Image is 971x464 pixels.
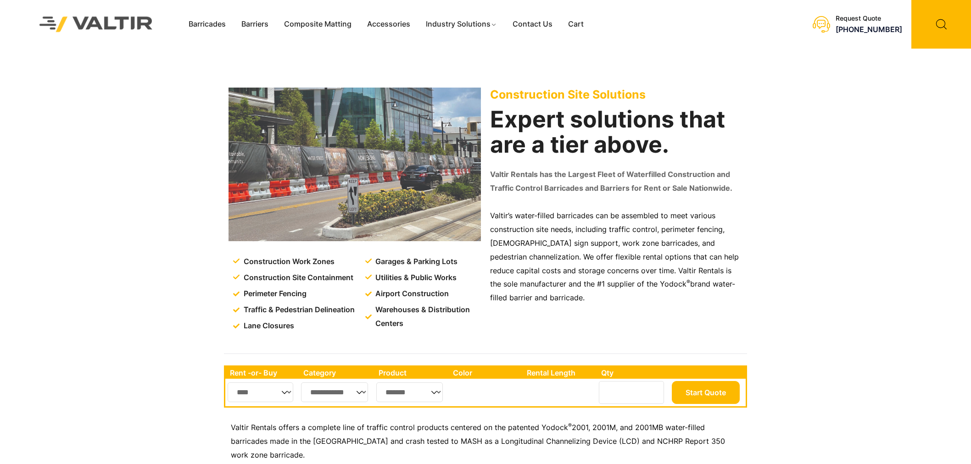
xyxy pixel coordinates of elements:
[241,287,307,301] span: Perimeter Fencing
[28,5,165,44] img: Valtir Rentals
[299,367,374,379] th: Category
[373,271,457,285] span: Utilities & Public Works
[373,303,483,331] span: Warehouses & Distribution Centers
[231,423,725,459] span: 2001, 2001M, and 2001MB water-filled barricades made in the [GEOGRAPHIC_DATA] and crash tested to...
[686,278,690,285] sup: ®
[231,423,568,432] span: Valtir Rentals offers a complete line of traffic control products centered on the patented Yodock
[490,107,742,157] h2: Expert solutions that are a tier above.
[374,367,449,379] th: Product
[234,17,276,31] a: Barriers
[448,367,522,379] th: Color
[522,367,597,379] th: Rental Length
[490,209,742,305] p: Valtir’s water-filled barricades can be assembled to meet various construction site needs, includ...
[181,17,234,31] a: Barricades
[836,25,902,34] a: [PHONE_NUMBER]
[505,17,560,31] a: Contact Us
[597,367,670,379] th: Qty
[490,88,742,101] p: Construction Site Solutions
[373,255,458,269] span: Garages & Parking Lots
[672,381,740,404] button: Start Quote
[490,168,742,195] p: Valtir Rentals has the Largest Fleet of Waterfilled Construction and Traffic Control Barricades a...
[241,319,294,333] span: Lane Closures
[560,17,592,31] a: Cart
[568,422,572,429] sup: ®
[225,367,299,379] th: Rent -or- Buy
[418,17,505,31] a: Industry Solutions
[241,255,335,269] span: Construction Work Zones
[836,15,902,22] div: Request Quote
[241,271,353,285] span: Construction Site Containment
[359,17,418,31] a: Accessories
[276,17,359,31] a: Composite Matting
[241,303,355,317] span: Traffic & Pedestrian Delineation
[373,287,449,301] span: Airport Construction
